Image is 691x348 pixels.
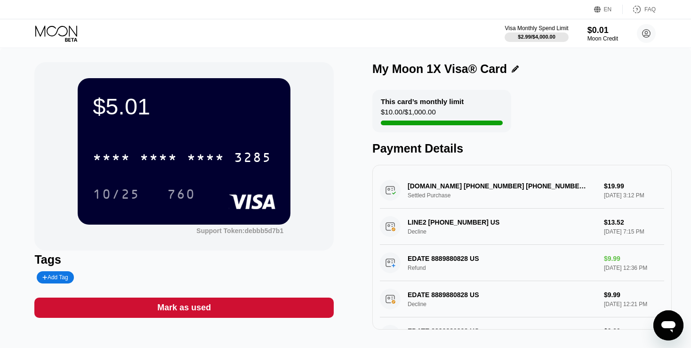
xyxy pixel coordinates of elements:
div: $5.01 [93,93,275,120]
div: Mark as used [157,302,211,313]
div: 760 [160,182,202,206]
div: $0.01Moon Credit [587,25,618,42]
div: FAQ [644,6,656,13]
div: Tags [34,253,334,267]
div: 760 [167,188,195,203]
div: $10.00 / $1,000.00 [381,108,436,121]
div: Add Tag [42,274,68,281]
div: Support Token:debbb5d7b1 [196,227,283,235]
div: FAQ [623,5,656,14]
div: $0.01 [587,25,618,35]
div: Add Tag [37,271,73,283]
div: EN [594,5,623,14]
div: Payment Details [372,142,672,155]
div: $2.99 / $4,000.00 [518,34,555,40]
div: Visa Monthly Spend Limit$2.99/$4,000.00 [505,25,568,42]
div: EN [604,6,612,13]
div: 10/25 [93,188,140,203]
div: 10/25 [86,182,147,206]
div: Moon Credit [587,35,618,42]
div: Support Token: debbb5d7b1 [196,227,283,235]
div: Visa Monthly Spend Limit [505,25,568,32]
div: Mark as used [34,298,334,318]
iframe: Button to launch messaging window [653,310,683,340]
div: 3285 [234,151,272,166]
div: My Moon 1X Visa® Card [372,62,507,76]
div: This card’s monthly limit [381,97,464,105]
